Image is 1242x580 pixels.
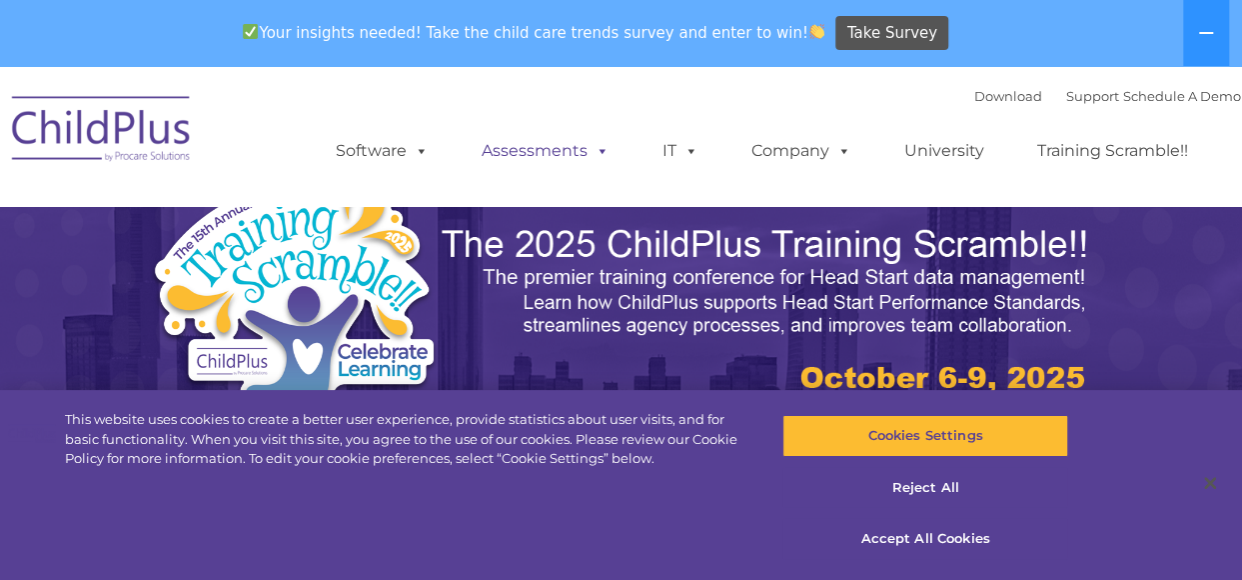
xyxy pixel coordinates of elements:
div: This website uses cookies to create a better user experience, provide statistics about user visit... [65,410,745,469]
a: Take Survey [835,16,948,51]
a: Software [316,131,449,171]
img: 👏 [809,24,824,39]
a: Training Scramble!! [1017,131,1208,171]
a: IT [642,131,718,171]
img: ✅ [243,24,258,39]
a: Schedule A Demo [1123,88,1241,104]
button: Close [1188,461,1232,505]
button: Cookies Settings [782,415,1068,457]
a: Company [731,131,871,171]
span: Phone number [278,214,363,229]
span: Last name [278,132,339,147]
a: Download [974,88,1042,104]
a: Assessments [462,131,629,171]
font: | [974,88,1241,104]
a: Support [1066,88,1119,104]
img: ChildPlus by Procare Solutions [2,82,202,182]
button: Accept All Cookies [782,518,1068,560]
span: Take Survey [847,16,937,51]
button: Reject All [782,467,1068,509]
a: University [884,131,1004,171]
span: Your insights needed! Take the child care trends survey and enter to win! [235,13,833,52]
